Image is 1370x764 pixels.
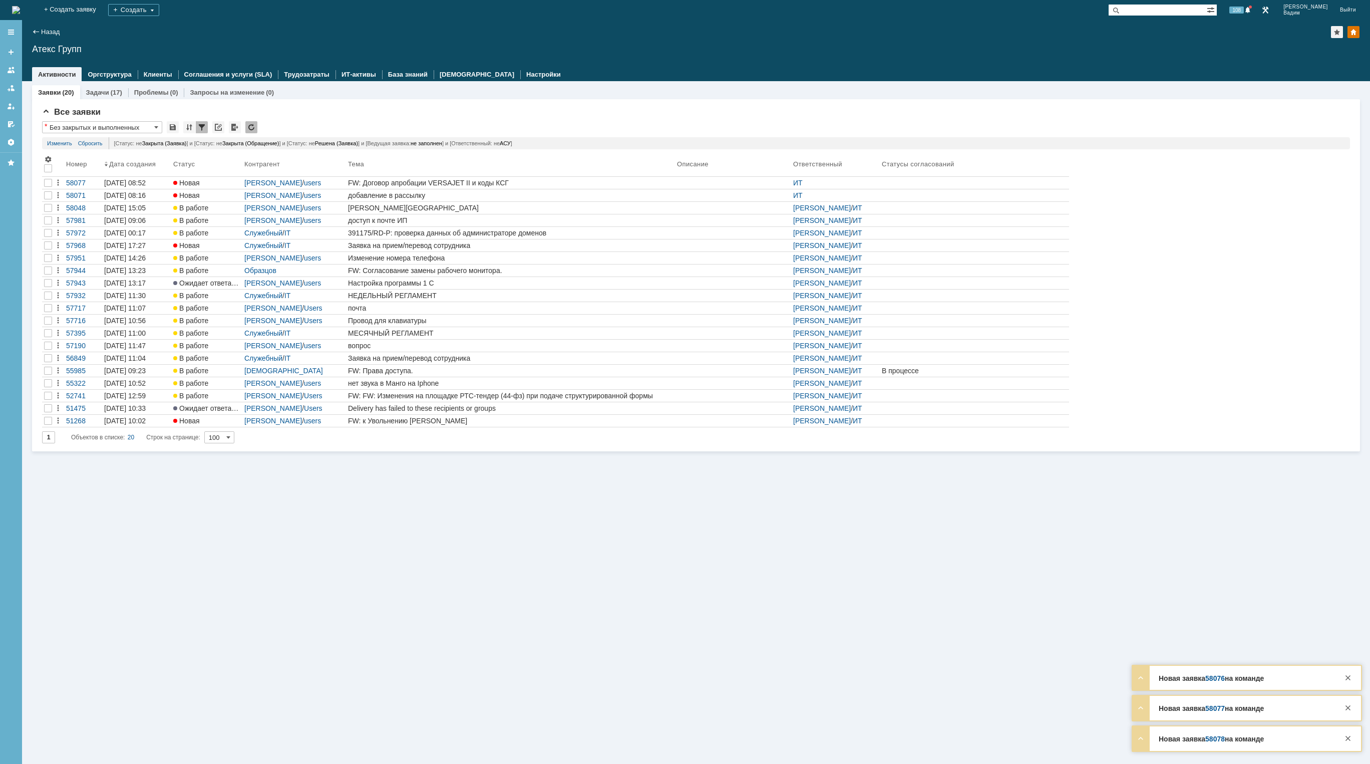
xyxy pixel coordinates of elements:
[346,252,675,264] a: Изменение номера телефона
[304,304,322,312] a: Users
[102,377,171,389] a: [DATE] 10:52
[64,265,102,277] a: 57944
[348,241,673,249] div: Заявка на прием/перевод сотрудника
[171,302,242,314] a: В работе
[66,241,100,249] div: 57968
[167,121,179,133] div: Сохранить вид
[104,304,146,312] div: [DATE] 11:07
[109,160,158,168] div: Дата создания
[526,71,561,78] a: Настройки
[66,329,100,337] div: 57395
[348,367,673,375] div: FW: Права доступа.
[171,214,242,226] a: В работе
[171,177,242,189] a: Новая
[173,254,208,262] span: В работе
[853,241,862,249] a: ИТ
[346,177,675,189] a: FW: Договор апробации VERSAJET II и коды КСГ
[173,417,200,425] span: Новая
[304,179,321,187] a: users
[66,160,87,168] div: Номер
[1207,5,1217,14] span: Расширенный поиск
[102,402,171,414] a: [DATE] 10:33
[171,327,242,339] a: В работе
[104,254,146,262] div: [DATE] 14:26
[793,292,851,300] a: [PERSON_NAME]
[66,179,100,187] div: 58077
[66,379,100,387] div: 55322
[66,354,100,362] div: 56849
[104,229,146,237] div: [DATE] 00:17
[346,302,675,314] a: почта
[45,123,47,130] div: Настройки списка отличаются от сохраненных в виде
[346,277,675,289] a: Настройка программы 1 С
[102,390,171,402] a: [DATE] 12:59
[3,62,19,78] a: Заявки на командах
[346,189,675,201] a: добавление в рассылку
[102,177,171,189] a: [DATE] 08:52
[173,216,208,224] span: В работе
[66,229,100,237] div: 57972
[171,277,242,289] a: Ожидает ответа контрагента
[244,354,282,362] a: Служебный
[102,352,171,364] a: [DATE] 11:04
[64,227,102,239] a: 57972
[171,315,242,327] a: В работе
[171,189,242,201] a: Новая
[793,191,803,199] a: ИТ
[348,204,673,212] div: [PERSON_NAME][GEOGRAPHIC_DATA]
[3,116,19,132] a: Мои согласования
[348,304,673,312] div: почта
[64,352,102,364] a: 56849
[78,137,103,149] a: Сбросить
[102,315,171,327] a: [DATE] 10:56
[38,71,76,78] a: Активности
[66,267,100,275] div: 57944
[173,279,272,287] span: Ожидает ответа контрагента
[348,379,673,387] div: нет звука в Манго на Iphone
[38,89,61,96] a: Заявки
[346,214,675,226] a: доступ к почте ИП
[173,317,208,325] span: В работе
[64,252,102,264] a: 57951
[304,317,322,325] a: Users
[348,229,673,237] div: 391175/RD-P: проверка данных об администраторе доменов
[244,179,302,187] a: [PERSON_NAME]
[346,239,675,251] a: Заявка на прием/перевод сотрудника
[348,267,673,275] div: FW: Согласование замены рабочего монитора.
[791,153,880,177] th: Ответственный
[171,402,242,414] a: Ожидает ответа контрагента
[66,254,100,262] div: 57951
[853,354,862,362] a: ИТ
[64,202,102,214] a: 58048
[173,367,208,375] span: В работе
[64,365,102,377] a: 55985
[245,121,257,133] div: Обновлять список
[104,392,146,400] div: [DATE] 12:59
[853,379,862,387] a: ИТ
[244,417,302,425] a: [PERSON_NAME]
[64,302,102,314] a: 57717
[173,241,200,249] span: Новая
[284,354,290,362] a: IT
[173,354,208,362] span: В работе
[346,202,675,214] a: [PERSON_NAME][GEOGRAPHIC_DATA]
[793,342,851,350] a: [PERSON_NAME]
[348,279,673,287] div: Настройка программы 1 С
[102,277,171,289] a: [DATE] 13:17
[64,340,102,352] a: 57190
[64,189,102,201] a: 58071
[104,317,146,325] div: [DATE] 10:56
[304,204,321,212] a: users
[104,267,146,275] div: [DATE] 13:23
[66,292,100,300] div: 57932
[284,241,290,249] a: IT
[102,415,171,427] a: [DATE] 10:02
[793,241,851,249] a: [PERSON_NAME]
[244,216,302,224] a: [PERSON_NAME]
[173,292,208,300] span: В работе
[64,415,102,427] a: 51268
[47,137,72,149] a: Изменить
[348,254,673,262] div: Изменение номера телефона
[440,71,514,78] a: [DEMOGRAPHIC_DATA]
[244,254,302,262] a: [PERSON_NAME]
